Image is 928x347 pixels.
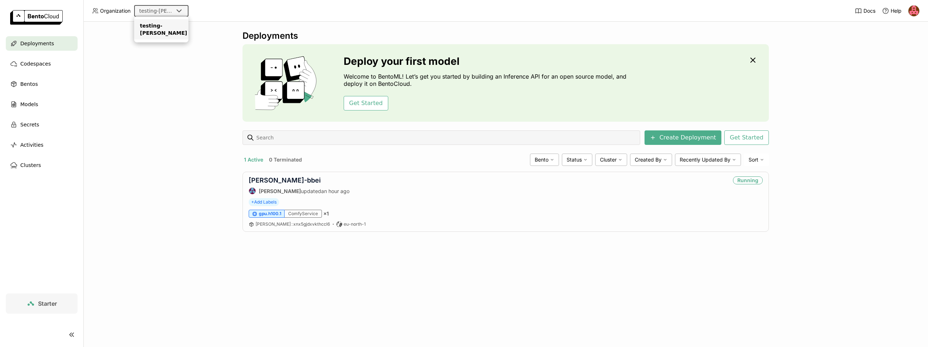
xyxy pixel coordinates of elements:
span: +Add Labels [249,198,279,206]
div: testing-[PERSON_NAME] [139,7,173,14]
div: Sort [744,154,769,166]
div: Cluster [595,154,627,166]
span: Cluster [600,156,617,163]
span: × 1 [323,210,329,217]
a: Models [6,97,78,112]
div: Bento [530,154,559,166]
div: Deployments [243,30,769,41]
span: Sort [749,156,758,163]
div: updated [249,187,349,195]
span: Status [567,156,582,163]
div: Status [562,154,592,166]
span: gpu.h100.1 [259,211,281,217]
span: eu-north-1 [344,221,366,227]
a: Activities [6,138,78,152]
img: Muhammad Arslan [908,5,919,16]
h3: Deploy your first model [344,55,630,67]
a: Bentos [6,77,78,91]
span: Starter [38,300,57,307]
button: Get Started [344,96,388,110]
button: 0 Terminated [268,155,303,164]
span: Bento [535,156,548,163]
ul: Menu [134,16,188,42]
span: : [291,221,293,227]
img: Jiang [249,188,256,194]
a: Deployments [6,36,78,51]
div: ComfyService [285,210,322,218]
a: [PERSON_NAME]:xnx5gjdxvkthccl6 [256,221,330,227]
span: Created By [635,156,662,163]
a: Clusters [6,158,78,172]
span: Recently Updated By [680,156,730,163]
div: Running [733,176,763,184]
button: 1 Active [243,155,265,164]
input: Search [256,132,637,143]
span: Models [20,100,38,109]
div: Help [882,7,902,14]
a: Codespaces [6,57,78,71]
button: Get Started [724,130,769,145]
span: an hour ago [321,188,349,194]
span: Docs [863,8,875,14]
span: Clusters [20,161,41,170]
img: cover onboarding [248,56,326,110]
span: [PERSON_NAME] xnx5gjdxvkthccl6 [256,221,330,227]
button: Create Deployment [645,130,721,145]
span: Secrets [20,120,39,129]
a: [PERSON_NAME]-bbei [249,176,321,184]
span: Activities [20,141,43,149]
span: Bentos [20,80,38,88]
strong: [PERSON_NAME] [259,188,301,194]
span: Organization [100,8,130,14]
a: Docs [855,7,875,14]
a: Starter [6,293,78,314]
div: testing-[PERSON_NAME] [140,22,183,37]
div: Created By [630,154,672,166]
img: logo [10,10,63,25]
a: Secrets [6,117,78,132]
input: Selected testing-fleek. [174,8,175,15]
span: Codespaces [20,59,51,68]
span: Help [891,8,902,14]
span: Deployments [20,39,54,48]
div: Recently Updated By [675,154,741,166]
p: Welcome to BentoML! Let’s get you started by building an Inference API for an open source model, ... [344,73,630,87]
